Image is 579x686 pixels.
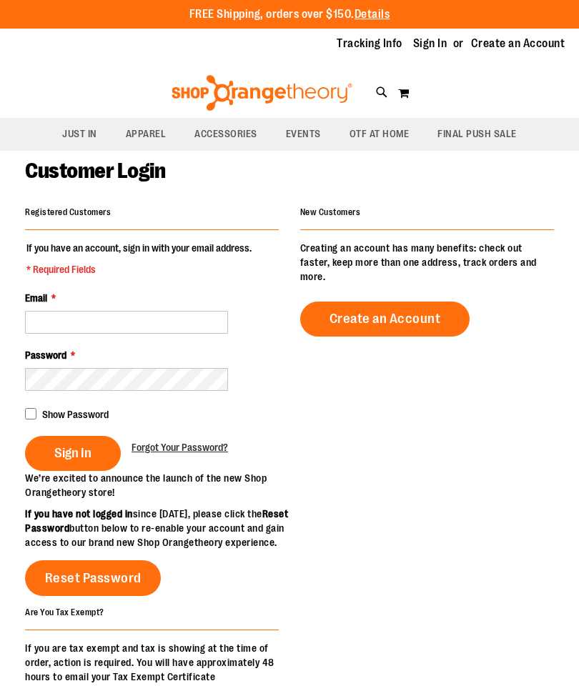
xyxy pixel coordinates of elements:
[25,159,165,183] span: Customer Login
[413,36,447,51] a: Sign In
[25,349,66,361] span: Password
[132,442,228,453] span: Forgot Your Password?
[335,118,424,151] a: OTF AT HOME
[25,508,133,520] strong: If you have not logged in
[25,471,289,499] p: We’re excited to announce the launch of the new Shop Orangetheory store!
[132,440,228,454] a: Forgot Your Password?
[300,241,554,284] p: Creating an account has many benefits: check out faster, keep more than one address, track orders...
[126,118,167,150] span: APPAREL
[54,445,91,461] span: Sign In
[45,570,142,586] span: Reset Password
[112,118,181,151] a: APPAREL
[330,311,441,327] span: Create an Account
[471,36,565,51] a: Create an Account
[194,118,257,150] span: ACCESSORIES
[180,118,272,151] a: ACCESSORIES
[25,436,121,471] button: Sign In
[25,560,161,596] a: Reset Password
[25,607,104,617] strong: Are You Tax Exempt?
[286,118,321,150] span: EVENTS
[423,118,531,151] a: FINAL PUSH SALE
[169,75,355,111] img: Shop Orangetheory
[25,292,47,304] span: Email
[272,118,335,151] a: EVENTS
[48,118,112,151] a: JUST IN
[26,262,252,277] span: * Required Fields
[189,6,390,23] p: FREE Shipping, orders over $150.
[355,8,390,21] a: Details
[350,118,410,150] span: OTF AT HOME
[25,507,289,550] p: since [DATE], please click the button below to re-enable your account and gain access to our bran...
[25,508,288,534] strong: Reset Password
[25,241,253,277] legend: If you have an account, sign in with your email address.
[62,118,97,150] span: JUST IN
[25,207,111,217] strong: Registered Customers
[42,409,109,420] span: Show Password
[337,36,402,51] a: Tracking Info
[300,302,470,337] a: Create an Account
[437,118,517,150] span: FINAL PUSH SALE
[300,207,361,217] strong: New Customers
